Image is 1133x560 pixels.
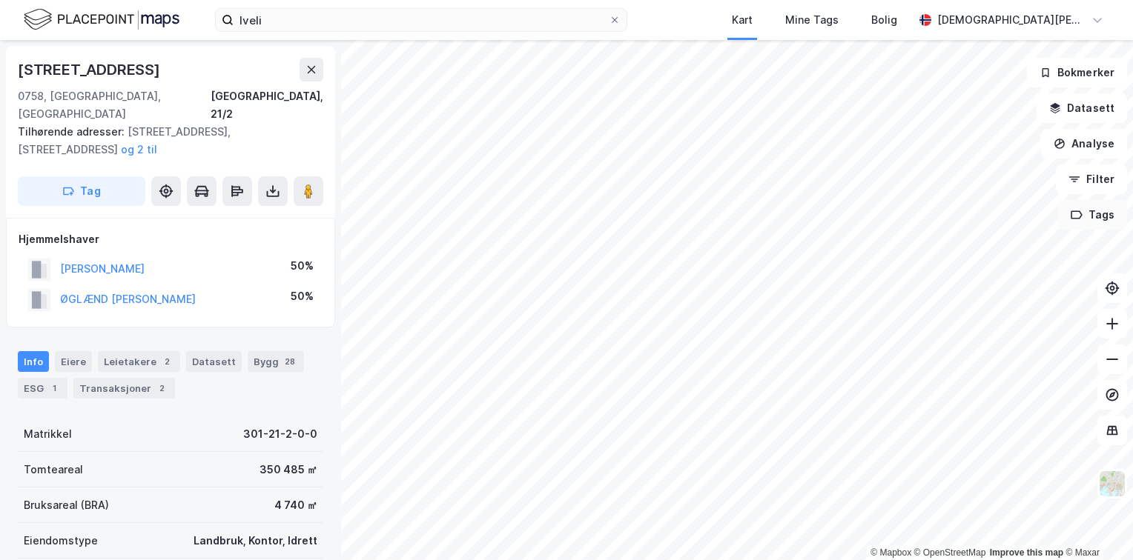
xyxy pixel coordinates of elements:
[98,351,180,372] div: Leietakere
[159,354,174,369] div: 2
[211,87,323,123] div: [GEOGRAPHIC_DATA], 21/2
[18,125,128,138] span: Tilhørende adresser:
[282,354,298,369] div: 28
[871,547,911,558] a: Mapbox
[18,123,311,159] div: [STREET_ADDRESS], [STREET_ADDRESS]
[19,230,323,248] div: Hjemmelshaver
[274,496,317,514] div: 4 740 ㎡
[291,287,314,305] div: 50%
[18,378,67,399] div: ESG
[24,425,72,443] div: Matrikkel
[732,11,753,29] div: Kart
[24,461,83,479] div: Tomteareal
[24,496,109,514] div: Bruksareal (BRA)
[194,532,317,550] div: Landbruk, Kontor, Idrett
[1056,164,1127,194] button: Filter
[47,381,62,396] div: 1
[1098,470,1126,498] img: Z
[186,351,242,372] div: Datasett
[1037,93,1127,123] button: Datasett
[990,547,1063,558] a: Improve this map
[1027,58,1127,87] button: Bokmerker
[291,257,314,275] div: 50%
[914,547,986,558] a: OpenStreetMap
[55,351,92,372] div: Eiere
[18,58,163,81] div: [STREET_ADDRESS]
[260,461,317,479] div: 350 485 ㎡
[1059,489,1133,560] iframe: Chat Widget
[785,11,839,29] div: Mine Tags
[1041,129,1127,159] button: Analyse
[871,11,897,29] div: Bolig
[73,378,175,399] div: Transaksjoner
[18,87,211,123] div: 0758, [GEOGRAPHIC_DATA], [GEOGRAPHIC_DATA]
[243,425,317,443] div: 301-21-2-0-0
[18,176,145,206] button: Tag
[234,9,609,31] input: Søk på adresse, matrikkel, gårdeiere, leietakere eller personer
[248,351,304,372] div: Bygg
[24,7,179,33] img: logo.f888ab2527a4732fd821a326f86c7f29.svg
[24,532,98,550] div: Eiendomstype
[1058,200,1127,230] button: Tags
[154,381,169,396] div: 2
[1059,489,1133,560] div: Kontrollprogram for chat
[937,11,1086,29] div: [DEMOGRAPHIC_DATA][PERSON_NAME]
[18,351,49,372] div: Info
